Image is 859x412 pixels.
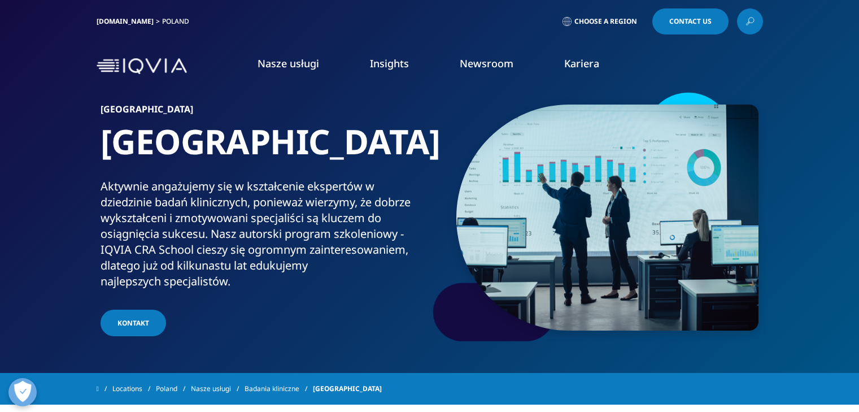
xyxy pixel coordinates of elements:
span: Contact Us [669,18,712,25]
div: Aktywnie angażujemy się w kształcenie ekspertów w dziedzinie badań klinicznych, ponieważ wierzymy... [101,179,425,289]
img: 2153_meeting-in-modern-monitoring-office-with-analytics-on-a-big-digital-scr.png [456,105,758,331]
a: Nasze usługi [191,379,245,399]
button: Otwórz Preferencje [8,378,37,406]
div: Poland [162,17,194,26]
span: [GEOGRAPHIC_DATA] [313,379,382,399]
span: Choose a Region [574,17,637,26]
a: KONTAKT [101,310,166,336]
h6: [GEOGRAPHIC_DATA] [101,105,425,120]
a: Poland [156,379,191,399]
nav: Primary [191,40,763,93]
a: [DOMAIN_NAME] [97,16,154,26]
a: Contact Us [652,8,729,34]
a: Nasze usługi [258,57,319,70]
a: Kariera [564,57,599,70]
a: Badania kliniczne [245,379,313,399]
a: Locations [112,379,156,399]
a: Newsroom [460,57,513,70]
a: Insights [370,57,409,70]
h1: [GEOGRAPHIC_DATA] [101,120,425,179]
span: KONTAKT [117,318,149,328]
